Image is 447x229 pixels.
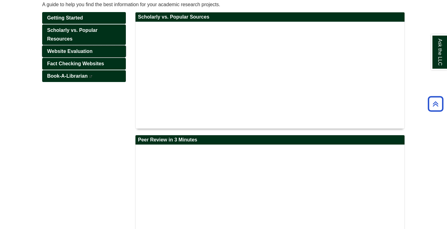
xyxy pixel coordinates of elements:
h2: Scholarly vs. Popular Sources [135,12,405,22]
span: A guide to help you find the best information for your academic research projects. [42,2,220,7]
a: Back to Top [426,100,445,108]
a: Book-A-Librarian [42,70,126,82]
span: Fact Checking Websites [47,61,104,66]
span: Website Evaluation [47,49,92,54]
a: Getting Started [42,12,126,24]
a: Scholarly vs. Popular Resources [42,24,126,45]
a: Website Evaluation [42,45,126,57]
span: Book-A-Librarian [47,73,88,79]
span: Getting Started [47,15,83,20]
h2: Peer Review in 3 Minutes [135,135,405,145]
span: Scholarly vs. Popular Resources [47,28,98,41]
a: Fact Checking Websites [42,58,126,70]
div: Guide Pages [42,12,126,82]
i: This link opens in a new window [89,75,93,78]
